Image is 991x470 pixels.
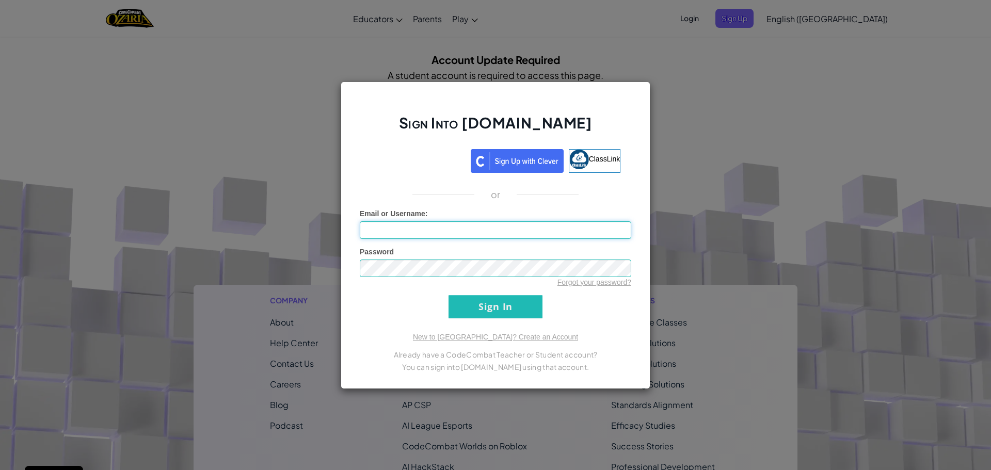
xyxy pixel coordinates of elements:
[360,348,631,361] p: Already have a CodeCombat Teacher or Student account?
[360,248,394,256] span: Password
[360,208,428,219] label: :
[413,333,578,341] a: New to [GEOGRAPHIC_DATA]? Create an Account
[360,209,425,218] span: Email or Username
[360,361,631,373] p: You can sign into [DOMAIN_NAME] using that account.
[365,148,471,171] iframe: Sign in with Google Button
[360,113,631,143] h2: Sign Into [DOMAIN_NAME]
[449,295,542,318] input: Sign In
[471,149,564,173] img: clever_sso_button@2x.png
[557,278,631,286] a: Forgot your password?
[569,150,589,169] img: classlink-logo-small.png
[491,188,501,201] p: or
[589,154,620,163] span: ClassLink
